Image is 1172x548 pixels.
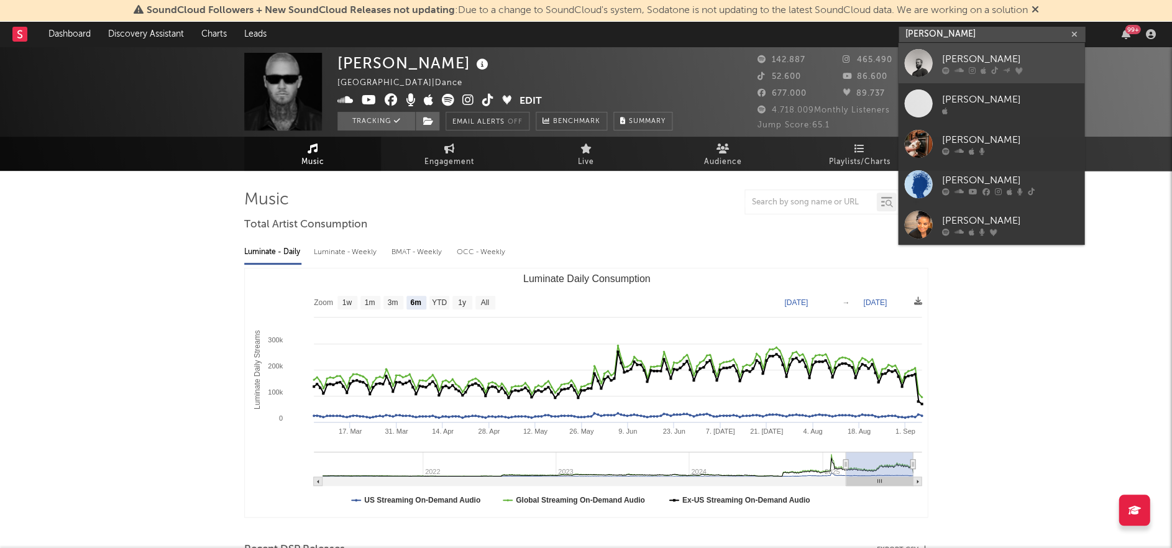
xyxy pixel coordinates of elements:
[941,173,1078,188] div: [PERSON_NAME]
[337,112,415,130] button: Tracking
[381,137,518,171] a: Engagement
[757,89,806,98] span: 677.000
[520,94,542,109] button: Edit
[898,43,1084,83] a: [PERSON_NAME]
[863,298,887,307] text: [DATE]
[757,121,829,129] span: Jump Score: 65.1
[829,155,890,170] span: Playlists/Charts
[745,198,876,208] input: Search by song name or URL
[244,242,301,263] div: Luminate - Daily
[385,427,408,435] text: 31. Mar
[268,388,283,396] text: 100k
[898,83,1084,124] a: [PERSON_NAME]
[391,242,444,263] div: BMAT - Weekly
[784,298,808,307] text: [DATE]
[523,427,548,435] text: 12. May
[941,52,1078,66] div: [PERSON_NAME]
[508,119,523,126] em: Off
[432,298,447,307] text: YTD
[843,89,885,98] span: 89.737
[480,298,488,307] text: All
[629,118,666,125] span: Summary
[898,204,1084,245] a: [PERSON_NAME]
[147,6,455,16] span: SoundCloud Followers + New SoundCloud Releases not updating
[578,155,594,170] span: Live
[253,330,262,409] text: Luminate Daily Streams
[457,242,506,263] div: OCC - Weekly
[337,53,492,73] div: [PERSON_NAME]
[279,414,283,422] text: 0
[388,298,398,307] text: 3m
[244,137,381,171] a: Music
[898,164,1084,204] a: [PERSON_NAME]
[193,22,236,47] a: Charts
[842,298,849,307] text: →
[1125,25,1140,34] div: 99 +
[410,298,421,307] text: 6m
[843,56,892,64] span: 465.490
[569,427,594,435] text: 26. May
[1121,29,1130,39] button: 99+
[750,427,783,435] text: 21. [DATE]
[458,298,466,307] text: 1y
[99,22,193,47] a: Discovery Assistant
[791,137,928,171] a: Playlists/Charts
[518,137,654,171] a: Live
[40,22,99,47] a: Dashboard
[843,73,887,81] span: 86.600
[342,298,352,307] text: 1w
[268,336,283,344] text: 300k
[245,268,928,517] svg: Luminate Daily Consumption
[337,76,477,91] div: [GEOGRAPHIC_DATA] | Dance
[446,112,529,130] button: Email AlertsOff
[757,73,800,81] span: 52.600
[364,496,480,505] text: US Streaming On-Demand Audio
[147,6,1028,16] span: : Due to a change to SoundCloud's system, Sodatone is not updating to the latest SoundCloud data....
[553,114,600,129] span: Benchmark
[757,56,805,64] span: 142.887
[803,427,822,435] text: 4. Aug
[365,298,375,307] text: 1m
[898,124,1084,164] a: [PERSON_NAME]
[941,132,1078,147] div: [PERSON_NAME]
[1032,6,1039,16] span: Dismiss
[536,112,607,130] a: Benchmark
[523,273,651,284] text: Luminate Daily Consumption
[314,242,379,263] div: Luminate - Weekly
[682,496,810,505] text: Ex-US Streaming On-Demand Audio
[613,112,672,130] button: Summary
[478,427,500,435] text: 28. Apr
[301,155,324,170] span: Music
[654,137,791,171] a: Audience
[424,155,474,170] span: Engagement
[236,22,275,47] a: Leads
[895,427,915,435] text: 1. Sep
[314,298,333,307] text: Zoom
[704,155,742,170] span: Audience
[339,427,362,435] text: 17. Mar
[244,217,367,232] span: Total Artist Consumption
[757,106,889,114] span: 4.718.009 Monthly Listeners
[847,427,870,435] text: 18. Aug
[941,213,1078,228] div: [PERSON_NAME]
[268,362,283,370] text: 200k
[705,427,735,435] text: 7. [DATE]
[941,92,1078,107] div: [PERSON_NAME]
[432,427,454,435] text: 14. Apr
[516,496,645,505] text: Global Streaming On-Demand Audio
[662,427,685,435] text: 23. Jun
[899,27,1085,42] input: Search for artists
[618,427,637,435] text: 9. Jun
